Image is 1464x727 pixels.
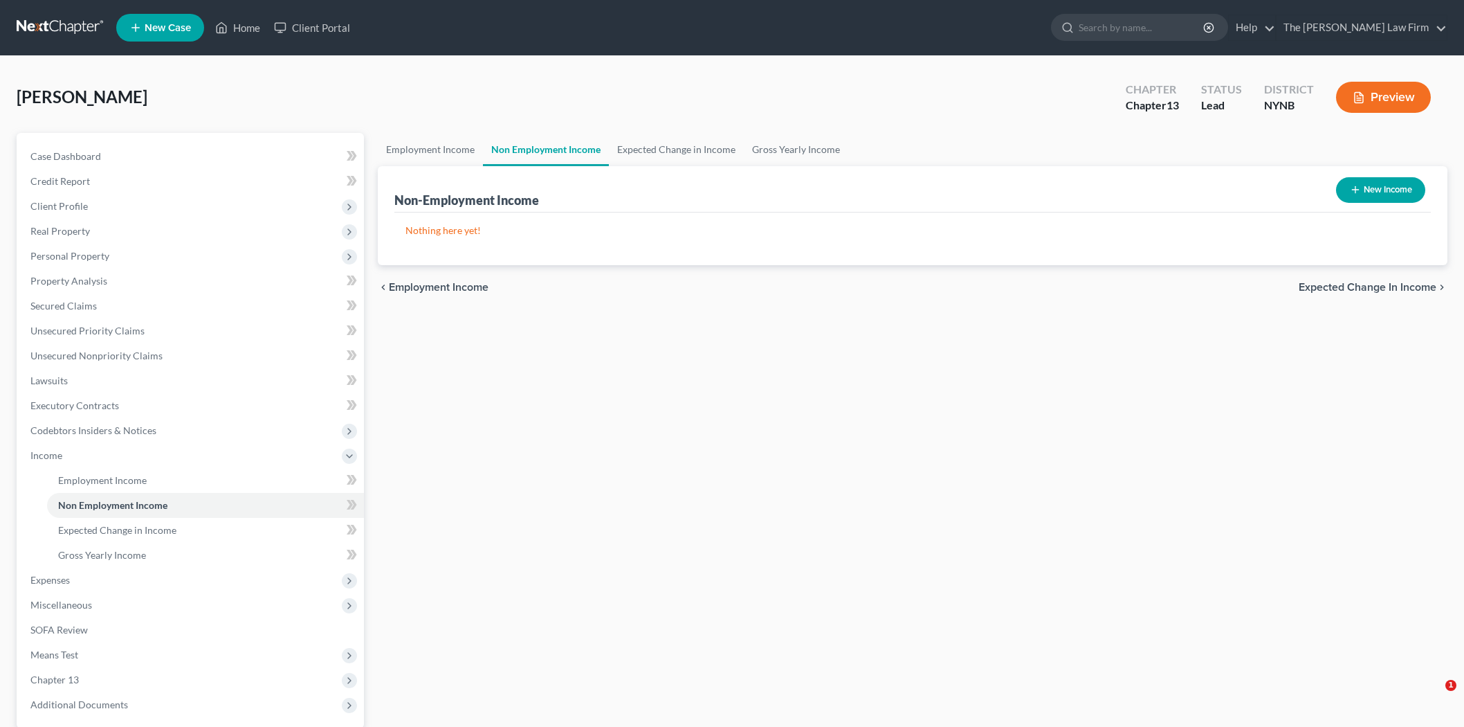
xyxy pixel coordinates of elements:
[30,175,90,187] span: Credit Report
[19,318,364,343] a: Unsecured Priority Claims
[1264,82,1314,98] div: District
[378,282,488,293] button: chevron_left Employment Income
[483,133,609,166] a: Non Employment Income
[30,674,79,685] span: Chapter 13
[30,375,68,386] span: Lawsuits
[405,224,1420,237] p: Nothing here yet!
[1299,282,1447,293] button: Expected Change in Income chevron_right
[378,282,389,293] i: chevron_left
[30,649,78,661] span: Means Test
[1336,177,1425,203] button: New Income
[267,15,357,40] a: Client Portal
[30,400,119,411] span: Executory Contracts
[1229,15,1275,40] a: Help
[1336,82,1431,113] button: Preview
[378,133,483,166] a: Employment Income
[609,133,744,166] a: Expected Change in Income
[1445,680,1456,691] span: 1
[1436,282,1447,293] i: chevron_right
[394,192,539,208] div: Non-Employment Income
[1079,15,1205,40] input: Search by name...
[1277,15,1447,40] a: The [PERSON_NAME] Law Firm
[19,618,364,643] a: SOFA Review
[58,499,167,511] span: Non Employment Income
[1126,82,1179,98] div: Chapter
[1126,98,1179,114] div: Chapter
[47,518,364,543] a: Expected Change in Income
[17,87,147,107] span: [PERSON_NAME]
[1417,680,1450,713] iframe: Intercom live chat
[19,144,364,169] a: Case Dashboard
[47,493,364,518] a: Non Employment Income
[208,15,267,40] a: Home
[58,524,176,536] span: Expected Change in Income
[19,343,364,368] a: Unsecured Nonpriority Claims
[58,474,147,486] span: Employment Income
[30,350,163,361] span: Unsecured Nonpriority Claims
[30,424,156,436] span: Codebtors Insiders & Notices
[30,699,128,710] span: Additional Documents
[30,325,145,336] span: Unsecured Priority Claims
[19,294,364,318] a: Secured Claims
[1201,98,1242,114] div: Lead
[47,468,364,493] a: Employment Income
[30,624,88,636] span: SOFA Review
[19,269,364,294] a: Property Analysis
[47,543,364,568] a: Gross Yearly Income
[19,169,364,194] a: Credit Report
[30,300,97,312] span: Secured Claims
[145,23,191,33] span: New Case
[30,449,62,461] span: Income
[30,150,101,162] span: Case Dashboard
[1201,82,1242,98] div: Status
[30,225,90,237] span: Real Property
[19,393,364,418] a: Executory Contracts
[30,599,92,611] span: Miscellaneous
[744,133,848,166] a: Gross Yearly Income
[58,549,146,561] span: Gross Yearly Income
[1264,98,1314,114] div: NYNB
[30,275,107,287] span: Property Analysis
[1299,282,1436,293] span: Expected Change in Income
[389,282,488,293] span: Employment Income
[30,200,88,212] span: Client Profile
[1166,98,1179,111] span: 13
[30,574,70,586] span: Expenses
[19,368,364,393] a: Lawsuits
[30,250,109,262] span: Personal Property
